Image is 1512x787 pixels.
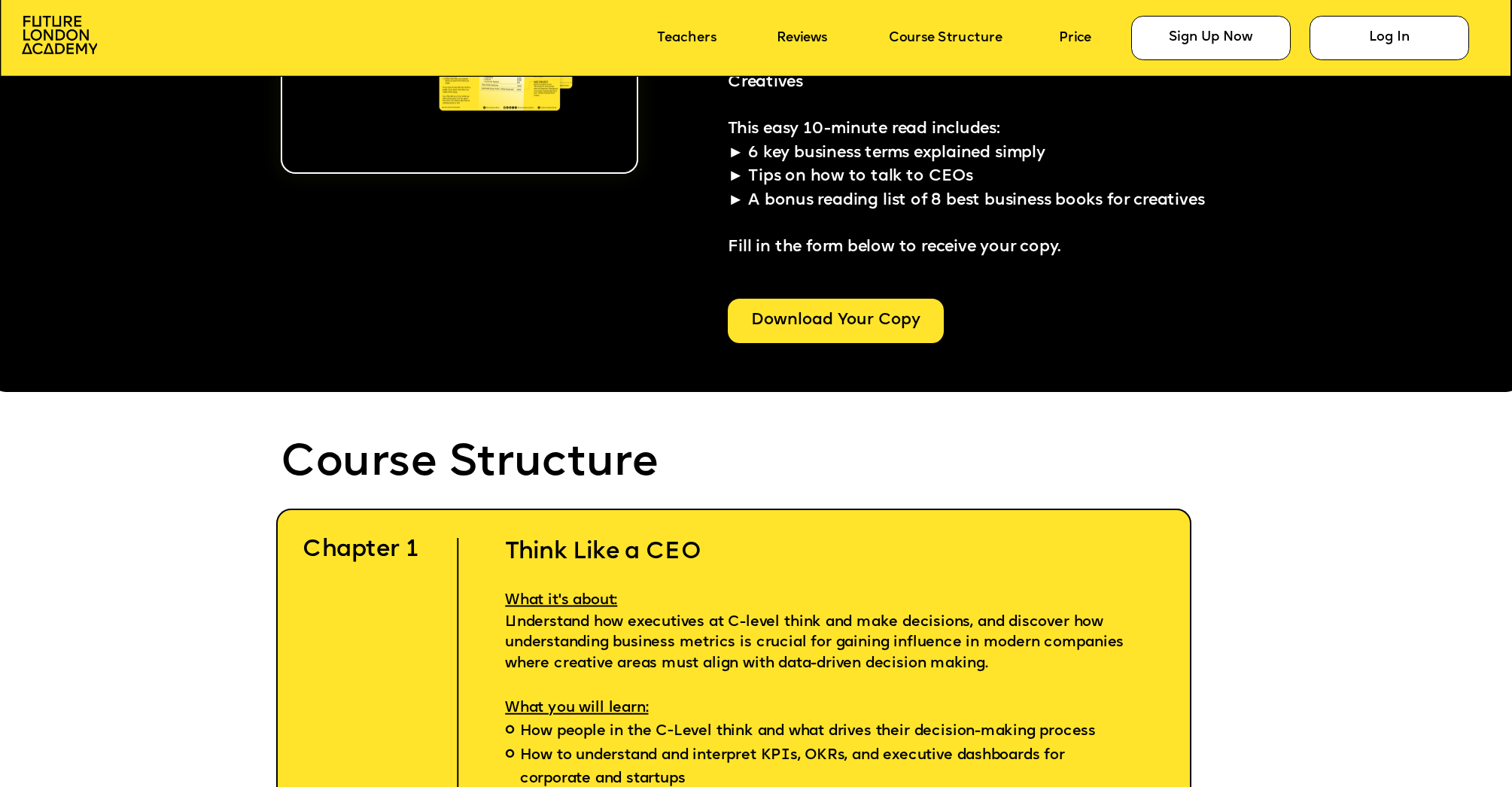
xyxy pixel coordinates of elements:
a: Reviews [777,31,827,46]
span: Understand how executives at C-level think and make decisions, and discover how understanding bus... [505,616,1128,671]
span: What it's about: [505,594,617,607]
span: What you will learn: [505,701,648,715]
img: image-aac980e9-41de-4c2d-a048-f29dd30a0068.png [22,16,97,54]
h2: Think Like a CEO [476,508,1178,567]
span: How people in the C-Level think and what drives their decision-making process [520,721,1096,744]
a: Price [1059,31,1091,46]
a: Course Structure [889,31,1002,46]
span: This easy 10-minute read includes: ► 6 key business terms explained simply ► Tips on how to talk ... [728,121,1204,256]
a: Teachers [657,31,716,46]
span: Chapter 1 [303,538,419,561]
p: Course Structure [281,438,990,490]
